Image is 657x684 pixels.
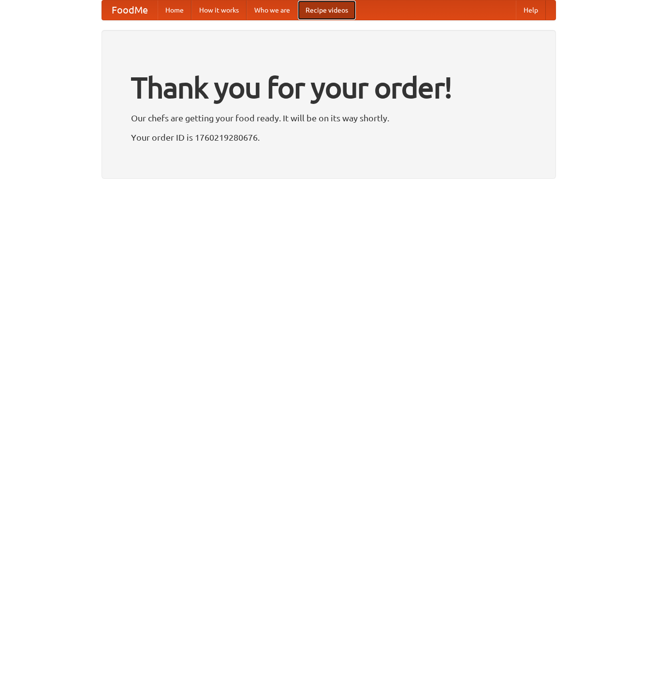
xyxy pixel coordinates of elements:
[516,0,546,20] a: Help
[247,0,298,20] a: Who we are
[131,64,526,111] h1: Thank you for your order!
[191,0,247,20] a: How it works
[158,0,191,20] a: Home
[102,0,158,20] a: FoodMe
[131,130,526,145] p: Your order ID is 1760219280676.
[298,0,356,20] a: Recipe videos
[131,111,526,125] p: Our chefs are getting your food ready. It will be on its way shortly.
